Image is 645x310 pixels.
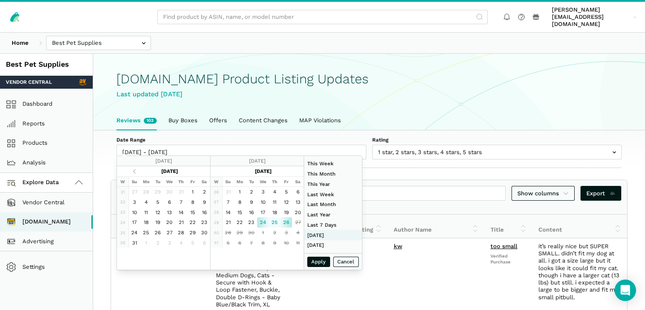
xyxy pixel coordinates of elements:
td: 17 [257,207,269,217]
td: 20 [292,207,304,217]
td: 3 [163,238,175,248]
th: We [163,177,175,187]
td: 4 [269,187,280,197]
td: 9 [245,197,257,207]
td: 6 [234,238,245,248]
label: Rating [372,136,622,143]
th: Tu [245,177,257,187]
td: 28 [140,187,152,197]
td: 5 [152,197,163,207]
td: 25 [269,217,280,228]
td: 4 [292,228,304,238]
td: 25 [140,228,152,238]
a: [PERSON_NAME][EMAIL_ADDRESS][DOMAIN_NAME] [549,5,640,30]
td: 27 [163,228,175,238]
td: 31 [129,238,140,248]
td: 7 [222,197,234,207]
th: Sa [292,177,304,187]
td: 23 [245,217,257,228]
li: [DATE] [304,230,362,240]
td: 11 [140,207,152,217]
span: Verified Purchase [490,253,527,265]
td: 28 [175,228,187,238]
td: 10 [280,238,292,248]
td: 5 [187,238,198,248]
td: 8 [234,197,245,207]
td: 1 [140,238,152,248]
td: 3 [257,187,269,197]
td: 1 [257,228,269,238]
th: Sa [198,177,210,187]
input: Find product by ASIN, name, or model number [157,10,488,25]
td: 15 [187,207,198,217]
td: 31 [222,187,234,197]
td: 6 [292,187,304,197]
th: Rating: activate to sort column ascending [349,215,388,238]
input: Best Pet Supplies [46,36,151,51]
td: 30 [163,187,175,197]
td: 2 [198,187,210,197]
li: Last Month [304,199,362,210]
td: 35 [117,228,129,238]
td: 21 [222,217,234,228]
td: 10 [257,197,269,207]
a: too small [490,243,517,250]
th: Date: activate to sort column ascending [111,215,158,238]
th: Fr [280,177,292,187]
td: 2 [245,187,257,197]
td: 36 [211,187,222,197]
div: it’s really nice but SUPER SMALL. didn’t fit my dog at all. i got a size large but it looks like ... [538,243,621,301]
input: 1 star, 2 stars, 3 stars, 4 stars, 5 stars [372,145,622,159]
a: MAP Violations [293,111,347,130]
td: 32 [117,197,129,207]
td: 41 [211,238,222,248]
button: Apply [307,257,331,267]
td: 29 [234,228,245,238]
th: [DATE] [140,166,198,177]
a: Content Changes [233,111,293,130]
div: Last updated [DATE] [116,89,622,99]
td: 23 [198,217,210,228]
li: Last Week [304,189,362,199]
td: 5 [280,187,292,197]
th: Author Name: activate to sort column ascending [388,215,485,238]
th: Title: activate to sort column ascending [485,215,533,238]
li: Last 7 Days [304,220,362,230]
td: 12 [280,197,292,207]
th: Mo [234,177,245,187]
th: Mo [140,177,152,187]
label: Date Range [116,136,366,143]
td: 15 [234,207,245,217]
td: 38 [211,207,222,217]
th: Su [129,177,140,187]
button: Cancel [333,257,359,267]
li: This Week [304,159,362,169]
td: 3 [280,228,292,238]
td: 36 [117,238,129,248]
td: 20 [163,217,175,228]
td: 10 [129,207,140,217]
span: Vendor Central [6,78,52,86]
a: Export [580,186,621,201]
td: 8 [257,238,269,248]
td: 21 [175,217,187,228]
td: 6 [163,197,175,207]
td: 11 [269,197,280,207]
td: 7 [175,197,187,207]
td: 30 [198,228,210,238]
a: kw [394,243,402,250]
th: Th [175,177,187,187]
th: Tu [152,177,163,187]
td: 5 [222,238,234,248]
span: Explore Data [9,177,59,188]
td: 2 [269,228,280,238]
td: 26 [280,217,292,228]
td: 27 [129,187,140,197]
span: New reviews in the last week [144,118,157,124]
td: 31 [175,187,187,197]
td: 2 [152,238,163,248]
td: 11 [292,238,304,248]
h1: [DOMAIN_NAME] Product Listing Updates [116,72,622,86]
td: 19 [152,217,163,228]
li: This Year [304,179,362,189]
